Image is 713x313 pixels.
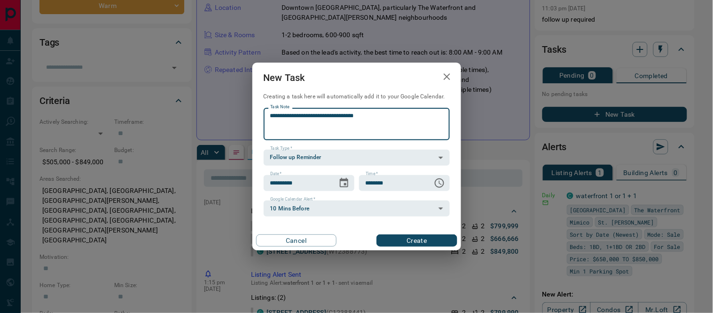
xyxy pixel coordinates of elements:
button: Choose time, selected time is 6:00 AM [430,174,449,193]
label: Time [366,171,378,177]
label: Task Type [270,145,292,152]
label: Task Note [270,104,290,110]
div: 10 Mins Before [264,201,450,217]
button: Cancel [256,234,337,247]
button: Create [376,234,457,247]
label: Date [270,171,282,177]
h2: New Task [252,63,316,93]
p: Creating a task here will automatically add it to your Google Calendar. [264,93,450,101]
button: Choose date, selected date is Sep 16, 2025 [335,174,353,193]
div: Follow up Reminder [264,150,450,166]
label: Google Calendar Alert [270,196,315,202]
